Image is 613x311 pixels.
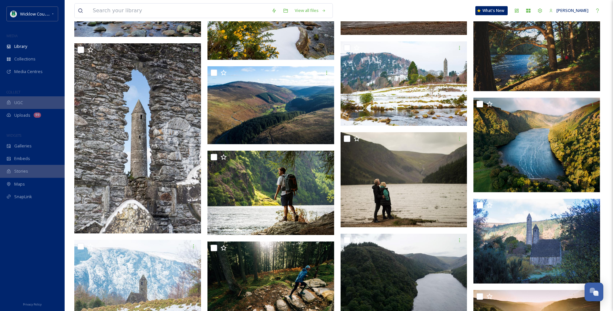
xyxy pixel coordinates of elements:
[473,98,600,192] img: Glendalough27.jpg
[585,283,603,301] button: Open Chat
[207,151,334,235] img: Glendalough14.jpg
[90,4,268,18] input: Search your library
[6,133,21,138] span: WIDGETS
[14,112,30,118] span: Uploads
[14,155,30,162] span: Embeds
[23,300,42,308] a: Privacy Policy
[341,132,467,228] img: Glendalough17.jpg
[20,11,66,17] span: Wicklow County Council
[14,43,27,49] span: Library
[14,69,43,75] span: Media Centres
[34,113,41,118] div: 99
[546,4,592,17] a: [PERSON_NAME]
[14,100,23,106] span: UGC
[10,11,17,17] img: download%20(9).png
[556,7,588,13] span: [PERSON_NAME]
[14,181,25,187] span: Maps
[14,143,32,149] span: Galleries
[475,6,508,15] a: What's New
[473,199,600,284] img: Glendalough23.jpg
[74,43,201,233] img: Glendalough22.jpg
[23,302,42,306] span: Privacy Policy
[6,90,20,94] span: COLLECT
[14,168,28,174] span: Stories
[207,66,334,144] img: Glendalough18.jpg
[473,9,600,91] img: Glendalough5.jpg
[14,56,36,62] span: Collections
[341,41,467,126] img: Glendalough20.jpg
[6,33,18,38] span: MEDIA
[291,4,329,17] a: View all files
[14,194,32,200] span: SnapLink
